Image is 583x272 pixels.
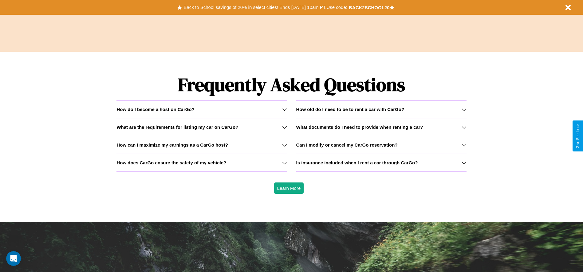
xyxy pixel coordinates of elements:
[349,5,390,10] b: BACK2SCHOOL20
[182,3,349,12] button: Back to School savings of 20% in select cities! Ends [DATE] 10am PT.Use code:
[296,125,423,130] h3: What documents do I need to provide when renting a car?
[116,107,194,112] h3: How do I become a host on CarGo?
[576,124,580,148] div: Give Feedback
[116,69,466,100] h1: Frequently Asked Questions
[296,160,418,165] h3: Is insurance included when I rent a car through CarGo?
[274,182,304,194] button: Learn More
[6,251,21,266] iframe: Intercom live chat
[116,142,228,147] h3: How can I maximize my earnings as a CarGo host?
[116,125,238,130] h3: What are the requirements for listing my car on CarGo?
[296,142,398,147] h3: Can I modify or cancel my CarGo reservation?
[116,160,226,165] h3: How does CarGo ensure the safety of my vehicle?
[296,107,404,112] h3: How old do I need to be to rent a car with CarGo?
